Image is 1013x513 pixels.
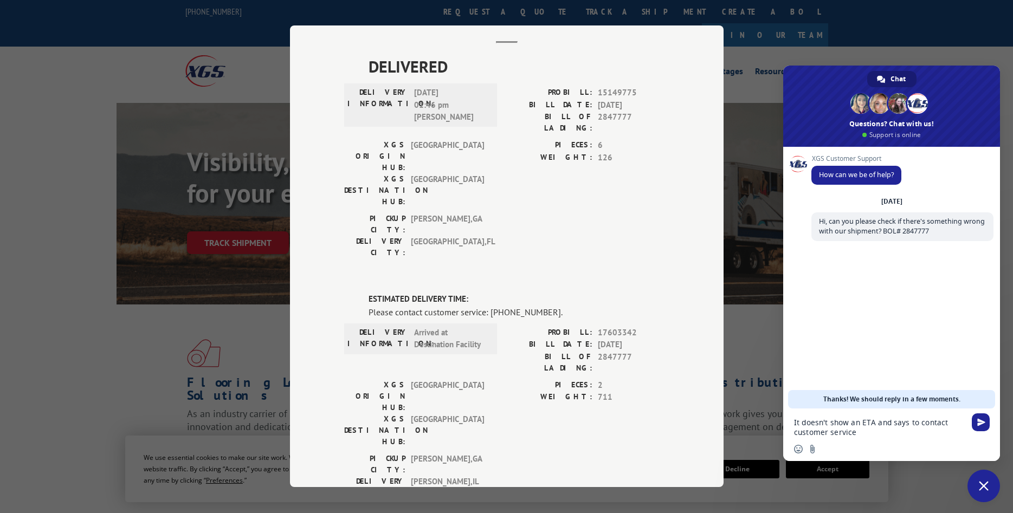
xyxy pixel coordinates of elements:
span: [GEOGRAPHIC_DATA] [411,379,484,413]
span: [DATE] 01:46 pm [PERSON_NAME] [414,87,487,124]
span: 711 [598,391,669,404]
div: Please contact customer service: [PHONE_NUMBER]. [369,306,669,319]
label: DELIVERY CITY: [344,236,405,258]
label: XGS DESTINATION HUB: [344,413,405,447]
label: XGS ORIGIN HUB: [344,379,405,413]
span: Hi, can you please check if there's something wrong with our shipment? BOL# 2847777 [819,217,985,236]
label: WEIGHT: [507,152,592,164]
span: [GEOGRAPHIC_DATA] [411,413,484,447]
label: DELIVERY CITY: [344,476,405,498]
label: PIECES: [507,139,592,152]
label: XGS ORIGIN HUB: [344,139,405,173]
span: 126 [598,152,669,164]
label: DELIVERY INFORMATION: [347,87,409,124]
span: 15149775 [598,87,669,99]
span: [PERSON_NAME] , IL [411,476,484,498]
span: 6 [598,139,669,152]
span: Chat [891,71,906,87]
span: [GEOGRAPHIC_DATA] [411,139,484,173]
span: 17603342 [598,327,669,339]
label: PROBILL: [507,87,592,99]
label: XGS DESTINATION HUB: [344,173,405,207]
span: [PERSON_NAME] , GA [411,213,484,236]
div: Close chat [967,470,1000,502]
label: BILL DATE: [507,99,592,112]
label: PICKUP CITY: [344,213,405,236]
span: 2847777 [598,351,669,374]
label: BILL OF LADING: [507,351,592,374]
span: XGS Customer Support [811,155,901,163]
span: [DATE] [598,99,669,112]
label: PICKUP CITY: [344,453,405,476]
span: [PERSON_NAME] , GA [411,453,484,476]
span: 2 [598,379,669,392]
span: Send [972,413,990,431]
span: How can we be of help? [819,170,894,179]
label: BILL DATE: [507,339,592,351]
label: DELIVERY INFORMATION: [347,327,409,351]
span: [GEOGRAPHIC_DATA] , FL [411,236,484,258]
label: WEIGHT: [507,391,592,404]
span: DELIVERED [369,54,669,79]
span: Arrived at Destination Facility [414,327,487,351]
div: Chat [867,71,917,87]
label: BILL OF LADING: [507,111,592,134]
span: [GEOGRAPHIC_DATA] [411,173,484,207]
span: 2847777 [598,111,669,134]
span: Send a file [808,445,817,453]
label: PROBILL: [507,327,592,339]
label: PIECES: [507,379,592,392]
textarea: Compose your message... [794,418,965,437]
span: Insert an emoji [794,445,803,453]
span: Thanks! We should reply in a few moments. [823,390,960,408]
label: ESTIMATED DELIVERY TIME: [369,293,669,306]
div: [DATE] [881,198,902,205]
span: [DATE] [598,339,669,351]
